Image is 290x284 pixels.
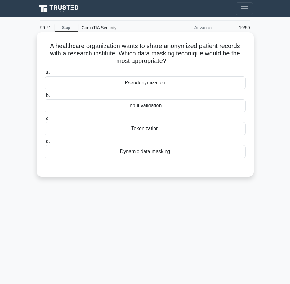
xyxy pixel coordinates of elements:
div: 99:21 [37,21,55,34]
div: Dynamic data masking [45,145,246,158]
span: a. [46,70,50,75]
span: c. [46,116,50,121]
span: d. [46,139,50,144]
div: Tokenization [45,122,246,135]
button: Toggle navigation [236,2,253,15]
div: Input validation [45,99,246,112]
a: Stop [55,24,78,32]
div: 10/50 [217,21,254,34]
div: Advanced [163,21,217,34]
div: CompTIA Security+ [78,21,163,34]
span: b. [46,93,50,98]
div: Pseudonymization [45,76,246,89]
h5: A healthcare organization wants to share anonymized patient records with a research institute. Wh... [44,42,246,65]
